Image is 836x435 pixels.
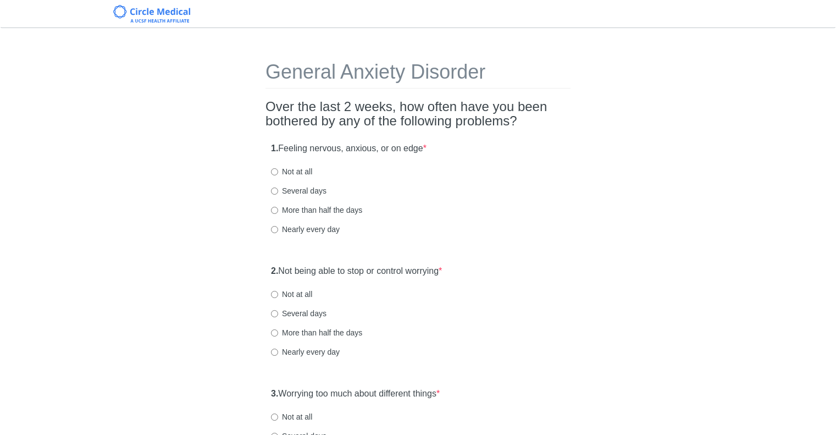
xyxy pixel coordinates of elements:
[271,207,278,214] input: More than half the days
[271,224,340,235] label: Nearly every day
[271,188,278,195] input: Several days
[271,168,278,175] input: Not at all
[271,166,312,177] label: Not at all
[271,265,442,278] label: Not being able to stop or control worrying
[271,289,312,300] label: Not at all
[271,349,278,356] input: Nearly every day
[271,291,278,298] input: Not at all
[271,144,278,153] strong: 1.
[271,226,278,233] input: Nearly every day
[271,346,340,357] label: Nearly every day
[271,411,312,422] label: Not at all
[271,185,326,196] label: Several days
[271,414,278,421] input: Not at all
[265,61,571,89] h1: General Anxiety Disorder
[271,205,362,216] label: More than half the days
[271,389,278,398] strong: 3.
[271,266,278,276] strong: 2.
[271,310,278,317] input: Several days
[271,327,362,338] label: More than half the days
[113,5,191,23] img: Circle Medical Logo
[271,329,278,337] input: More than half the days
[271,308,326,319] label: Several days
[271,388,440,400] label: Worrying too much about different things
[265,100,571,129] h2: Over the last 2 weeks, how often have you been bothered by any of the following problems?
[271,142,427,155] label: Feeling nervous, anxious, or on edge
